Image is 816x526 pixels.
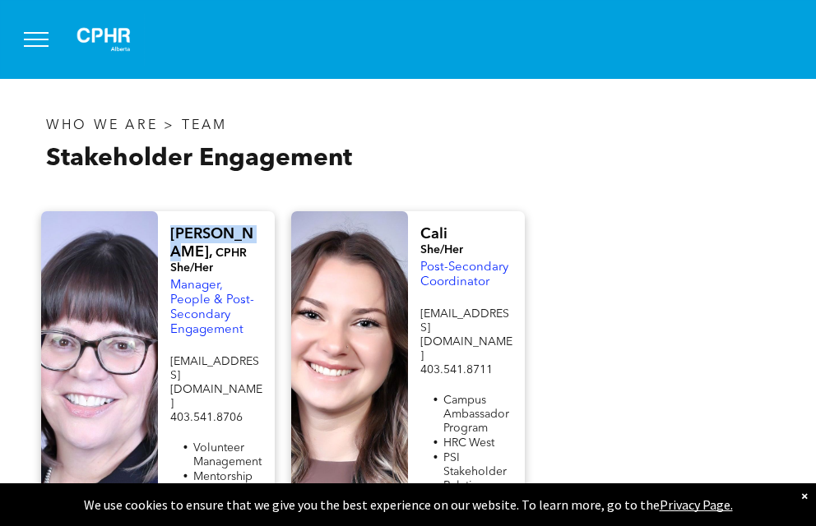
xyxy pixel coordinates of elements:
span: Cali [420,227,447,242]
a: Privacy Page. [660,496,733,513]
span: 403.541.8711 [420,364,493,376]
div: Dismiss notification [801,487,808,504]
span: Campus Ambassador Program [443,394,509,434]
span: Mentorship Programs [193,471,253,496]
img: A white background with a few lines on it [63,13,145,66]
span: HRC West [443,437,494,449]
span: Volunteer Management [193,442,262,468]
span: Manager, People & Post-Secondary Engagement [170,279,254,336]
button: menu [15,18,58,61]
span: Stakeholder Engagement [46,146,352,171]
span: [EMAIL_ADDRESS][DOMAIN_NAME] [170,356,262,409]
span: PSI Stakeholder Relations [443,452,507,491]
span: WHO WE ARE > TEAM [46,119,227,132]
span: 403.541.8706 [170,412,243,423]
span: [EMAIL_ADDRESS][DOMAIN_NAME] [420,308,512,362]
span: She/Her [420,244,463,256]
span: Post-Secondary Coordinator [420,261,508,288]
span: [PERSON_NAME], [170,227,253,260]
span: She/Her [170,262,213,274]
span: CPHR [216,247,247,259]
